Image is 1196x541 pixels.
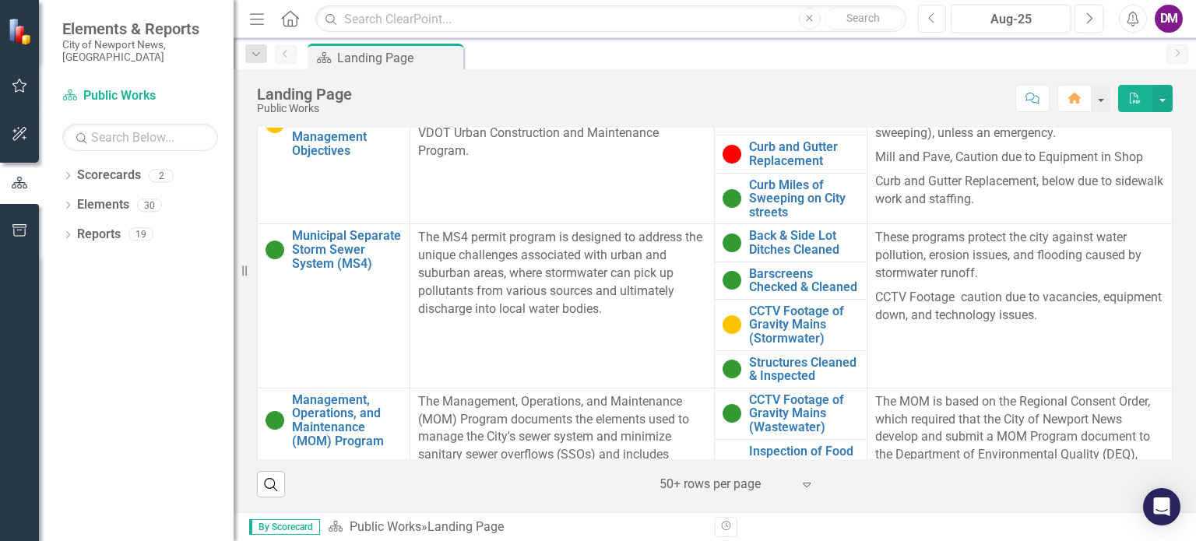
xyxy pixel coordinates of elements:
[715,350,867,388] td: Double-Click to Edit Right Click for Context Menu
[715,224,867,262] td: Double-Click to Edit Right Click for Context Menu
[749,393,859,434] a: CCTV Footage of Gravity Mains (Wastewater)
[875,170,1164,209] p: Curb and Gutter Replacement, below due to sidewalk work and staffing.
[292,393,402,448] a: Management, Operations, and Maintenance (MOM) Program
[723,315,741,334] img: Caution
[8,17,35,44] img: ClearPoint Strategy
[715,388,867,439] td: Double-Click to Edit Right Click for Context Menu
[867,84,1173,224] td: Double-Click to Edit
[875,286,1164,328] p: CCTV Footage caution due to vacancies, equipment down, and technology issues.
[723,404,741,423] img: On Target
[315,5,906,33] input: Search ClearPoint...
[257,86,352,103] div: Landing Page
[62,124,218,151] input: Search Below...
[77,167,141,184] a: Scorecards
[62,87,218,105] a: Public Works
[715,299,867,350] td: Double-Click to Edit Right Click for Context Menu
[418,394,689,497] span: The Management, Operations, and Maintenance (MOM) Program documents the elements used to manage t...
[875,229,1164,286] p: These programs protect the city against water pollution, erosion issues, and flooding caused by s...
[77,226,121,244] a: Reports
[715,173,867,224] td: Double-Click to Edit Right Click for Context Menu
[749,356,859,383] a: Structures Cleaned & Inspected
[292,90,402,158] a: Street Maintenance Division Management Objectives
[875,146,1164,170] p: Mill and Pave, Caution due to Equipment in Shop
[328,518,703,536] div: »
[749,178,859,220] a: Curb Miles of Sweeping on City streets
[1143,488,1180,525] div: Open Intercom Messenger
[62,38,218,64] small: City of Newport News, [GEOGRAPHIC_DATA]
[956,10,1065,29] div: Aug-25
[749,444,859,499] a: Inspection of Food Service Establishments (FSEs)
[128,228,153,241] div: 19
[258,224,410,388] td: Double-Click to Edit Right Click for Context Menu
[867,224,1173,388] td: Double-Click to Edit
[257,103,352,114] div: Public Works
[266,411,284,430] img: On Target
[350,519,421,534] a: Public Works
[258,84,410,224] td: Double-Click to Edit Right Click for Context Menu
[292,229,402,270] a: Municipal Separate Storm Sewer System (MS4)
[715,262,867,299] td: Double-Click to Edit Right Click for Context Menu
[149,169,174,182] div: 2
[723,234,741,252] img: On Target
[825,8,902,30] button: Search
[749,140,859,167] a: Curb and Gutter Replacement
[418,230,702,315] span: The MS4 permit program is designed to address the unique challenges associated with urban and sub...
[77,196,129,214] a: Elements
[62,19,218,38] span: Elements & Reports
[749,267,859,294] a: Barscreens Checked & Cleaned
[723,360,741,378] img: On Target
[723,189,741,208] img: On Target
[1155,5,1183,33] button: DM
[749,304,859,346] a: CCTV Footage of Gravity Mains (Stormwater)
[715,439,867,504] td: Double-Click to Edit Right Click for Context Menu
[846,12,880,24] span: Search
[427,519,504,534] div: Landing Page
[723,271,741,290] img: On Target
[749,229,859,256] a: Back & Side Lot Ditches Cleaned
[137,198,162,212] div: 30
[749,90,859,131] a: Mill and Pave Projects Square Yards
[266,241,284,259] img: On Target
[249,519,320,535] span: By Scorecard
[337,48,459,68] div: Landing Page
[951,5,1071,33] button: Aug-25
[715,135,867,173] td: Double-Click to Edit Right Click for Context Menu
[723,145,741,163] img: Below Target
